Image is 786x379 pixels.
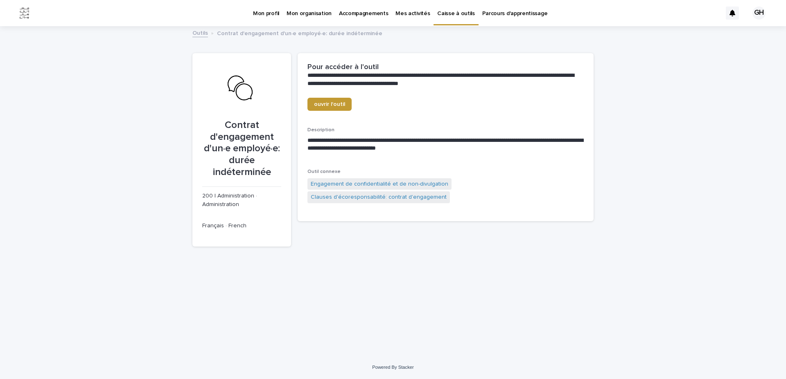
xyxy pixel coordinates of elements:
a: Engagement de confidentialité et de non-divulgation [311,180,448,188]
a: ouvrir l'outil [307,98,352,111]
div: GH [752,7,766,20]
p: Contrat d'engagement d'un·e employé·e: durée indéterminée [217,28,382,37]
a: Clauses d'écoresponsabilité: contrat d'engagement [311,193,447,202]
img: Jx8JiDZqSLW7pnA6nIo1 [16,5,33,21]
p: Français · French [202,222,281,230]
span: Description [307,128,334,132]
span: ouvrir l'outil [314,101,345,107]
a: Outils [192,28,208,37]
p: 200 | Administration · Administration [202,192,281,209]
a: Powered By Stacker [372,365,413,370]
p: Contrat d'engagement d'un·e employé·e: durée indéterminée [202,119,281,178]
span: Outil connexe [307,169,341,174]
h2: Pour accéder à l'outil [307,63,379,72]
